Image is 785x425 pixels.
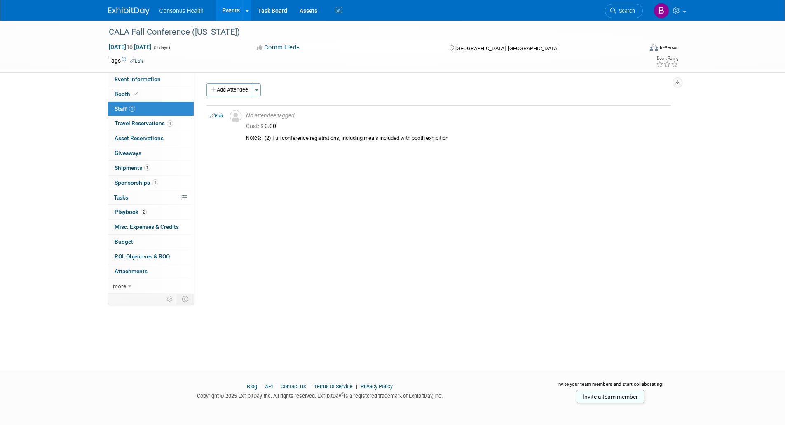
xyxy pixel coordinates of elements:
span: to [126,44,134,50]
span: 1 [144,164,150,171]
a: Edit [130,58,143,64]
div: Invite your team members and start collaborating: [544,381,677,393]
a: Attachments [108,264,194,279]
span: Consonus Health [159,7,204,14]
td: Toggle Event Tabs [177,294,194,304]
div: Copyright © 2025 ExhibitDay, Inc. All rights reserved. ExhibitDay is a registered trademark of Ex... [108,390,532,400]
img: Bridget Crane [654,3,669,19]
a: Contact Us [281,383,306,390]
a: Tasks [108,190,194,205]
a: Blog [247,383,257,390]
img: Format-Inperson.png [650,44,658,51]
div: CALA Fall Conference ([US_STATE]) [106,25,630,40]
a: Privacy Policy [361,383,393,390]
a: Misc. Expenses & Credits [108,220,194,234]
div: Event Format [594,43,679,55]
span: ROI, Objectives & ROO [115,253,170,260]
td: Personalize Event Tab Strip [163,294,177,304]
span: 1 [152,179,158,185]
a: Event Information [108,72,194,87]
a: Shipments1 [108,161,194,175]
div: (2) Full conference registrations, including meals included with booth exhibition [265,135,668,142]
span: more [113,283,126,289]
span: Tasks [114,194,128,201]
span: [GEOGRAPHIC_DATA], [GEOGRAPHIC_DATA] [455,45,558,52]
img: ExhibitDay [108,7,150,15]
button: Add Attendee [206,83,253,96]
span: Event Information [115,76,161,82]
img: Unassigned-User-Icon.png [230,110,242,122]
a: Edit [210,113,223,119]
span: Shipments [115,164,150,171]
a: Travel Reservations1 [108,116,194,131]
span: | [354,383,359,390]
a: Invite a team member [576,390,644,403]
a: Asset Reservations [108,131,194,146]
a: Staff1 [108,102,194,116]
span: Booth [115,91,140,97]
a: API [265,383,273,390]
div: Event Rating [656,56,678,61]
span: Search [616,8,635,14]
a: Budget [108,235,194,249]
a: Search [605,4,643,18]
span: Travel Reservations [115,120,173,127]
span: Budget [115,238,133,245]
div: In-Person [659,45,679,51]
span: Misc. Expenses & Credits [115,223,179,230]
td: Tags [108,56,143,65]
span: | [258,383,264,390]
span: Asset Reservations [115,135,164,141]
div: Notes: [246,135,261,141]
a: more [108,279,194,294]
i: Booth reservation complete [134,92,138,96]
div: No attendee tagged [246,112,668,120]
span: | [274,383,279,390]
a: Sponsorships1 [108,176,194,190]
span: (3 days) [153,45,170,50]
a: Booth [108,87,194,101]
span: Sponsorships [115,179,158,186]
span: 1 [167,120,173,127]
a: Terms of Service [314,383,353,390]
span: 1 [129,106,135,112]
sup: ® [341,392,344,397]
span: 2 [141,209,147,215]
span: [DATE] [DATE] [108,43,152,51]
span: Cost: $ [246,123,265,129]
a: ROI, Objectives & ROO [108,249,194,264]
span: Playbook [115,209,147,215]
span: | [307,383,313,390]
span: Giveaways [115,150,141,156]
span: 0.00 [246,123,279,129]
a: Giveaways [108,146,194,160]
a: Playbook2 [108,205,194,219]
button: Committed [254,43,303,52]
span: Attachments [115,268,148,275]
span: Staff [115,106,135,112]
